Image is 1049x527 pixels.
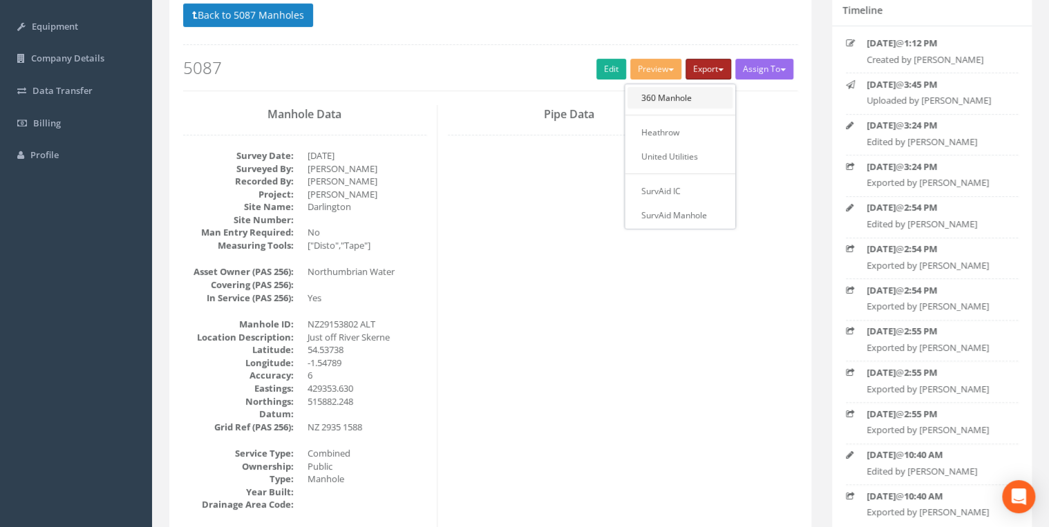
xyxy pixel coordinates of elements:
p: @ [867,37,1007,50]
p: @ [867,408,1007,421]
strong: 2:55 PM [904,408,937,420]
span: Billing [33,117,61,129]
dt: Year Built: [183,486,294,499]
strong: [DATE] [867,37,896,49]
dt: Location Description: [183,331,294,344]
p: @ [867,160,1007,173]
strong: 1:12 PM [904,37,937,49]
strong: 2:54 PM [904,284,937,296]
dd: -1.54789 [308,356,426,370]
dd: Public [308,460,426,473]
dd: ["Disto","Tape"] [308,239,426,252]
h3: Manhole Data [183,108,426,121]
strong: 2:55 PM [904,366,937,379]
dt: Eastings: [183,382,294,395]
dd: [DATE] [308,149,426,162]
dd: NZ 2935 1588 [308,421,426,434]
dt: Measuring Tools: [183,239,294,252]
dd: Yes [308,291,426,305]
dd: 54.53738 [308,343,426,356]
a: Heathrow [627,122,733,143]
p: @ [867,325,1007,338]
dt: Type: [183,472,294,486]
dd: NZ29153802 ALT [308,318,426,331]
p: Exported by [PERSON_NAME] [867,341,1007,354]
p: Uploaded by [PERSON_NAME] [867,94,1007,107]
span: Profile [30,148,59,161]
strong: [DATE] [867,366,896,379]
dd: Combined [308,447,426,460]
dd: Darlington [308,200,426,213]
strong: 10:40 AM [904,448,943,461]
strong: 3:24 PM [904,160,937,173]
p: @ [867,201,1007,214]
dt: Surveyed By: [183,162,294,175]
strong: [DATE] [867,490,896,502]
strong: [DATE] [867,448,896,461]
strong: [DATE] [867,408,896,420]
button: Assign To [735,59,793,79]
dt: Covering (PAS 256): [183,278,294,291]
a: SurvAid Manhole [627,204,733,226]
dd: [PERSON_NAME] [308,188,426,201]
p: Edited by [PERSON_NAME] [867,465,1007,478]
dd: Just off River Skerne [308,331,426,344]
button: Export [686,59,731,79]
strong: 2:54 PM [904,201,937,213]
dt: Grid Ref (PAS 256): [183,421,294,434]
p: Edited by [PERSON_NAME] [867,135,1007,148]
dd: 515882.248 [308,395,426,408]
dd: Manhole [308,472,426,486]
dt: In Service (PAS 256): [183,291,294,305]
dt: Recorded By: [183,175,294,188]
strong: 10:40 AM [904,490,943,502]
p: Edited by [PERSON_NAME] [867,218,1007,231]
button: Back to 5087 Manholes [183,3,313,27]
dt: Latitude: [183,343,294,356]
dt: Datum: [183,408,294,421]
dd: Northumbrian Water [308,265,426,278]
dd: No [308,226,426,239]
dd: 429353.630 [308,382,426,395]
p: Exported by [PERSON_NAME] [867,506,1007,519]
dt: Ownership: [183,460,294,473]
span: Company Details [31,52,104,64]
dd: [PERSON_NAME] [308,162,426,175]
dt: Site Name: [183,200,294,213]
a: 360 Manhole [627,87,733,108]
dt: Accuracy: [183,369,294,382]
dt: Service Type: [183,447,294,460]
p: @ [867,284,1007,297]
p: Exported by [PERSON_NAME] [867,259,1007,272]
strong: [DATE] [867,160,896,173]
a: Edit [596,59,626,79]
p: Exported by [PERSON_NAME] [867,176,1007,189]
div: Open Intercom Messenger [1002,480,1035,513]
dt: Longitude: [183,356,294,370]
strong: [DATE] [867,325,896,337]
p: @ [867,366,1007,379]
dt: Asset Owner (PAS 256): [183,265,294,278]
dt: Project: [183,188,294,201]
h2: 5087 [183,59,797,77]
a: United Utilities [627,146,733,167]
dt: Drainage Area Code: [183,498,294,511]
p: @ [867,119,1007,132]
strong: [DATE] [867,284,896,296]
strong: 2:54 PM [904,242,937,255]
strong: 2:55 PM [904,325,937,337]
strong: [DATE] [867,119,896,131]
strong: 3:24 PM [904,119,937,131]
p: Exported by [PERSON_NAME] [867,423,1007,437]
a: SurvAid IC [627,180,733,202]
p: Created by [PERSON_NAME] [867,53,1007,66]
p: @ [867,448,1007,461]
p: Exported by [PERSON_NAME] [867,383,1007,396]
span: Equipment [32,20,78,32]
h5: Timeline [842,5,882,15]
p: @ [867,78,1007,91]
span: Data Transfer [32,84,93,97]
strong: [DATE] [867,242,896,255]
p: Exported by [PERSON_NAME] [867,300,1007,313]
dt: Manhole ID: [183,318,294,331]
